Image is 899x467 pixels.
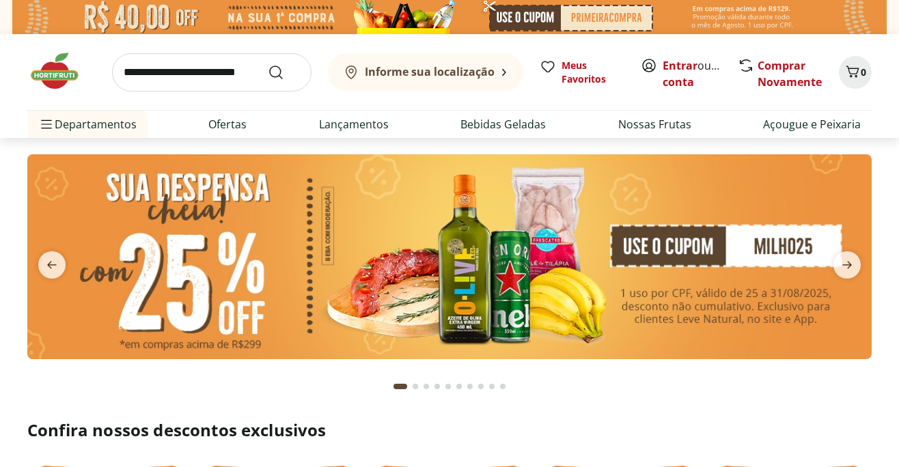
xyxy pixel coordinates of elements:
[391,370,410,403] button: Current page from fs-carousel
[27,51,96,91] img: Hortifruti
[410,370,421,403] button: Go to page 2 from fs-carousel
[465,370,475,403] button: Go to page 7 from fs-carousel
[328,53,523,91] button: Informe sua localização
[758,58,822,89] a: Comprar Novamente
[27,419,872,441] h2: Confira nossos descontos exclusivos
[663,58,738,89] a: Criar conta
[27,154,872,358] img: cupom
[27,251,77,279] button: previous
[663,57,723,90] span: ou
[38,108,137,141] span: Departamentos
[497,370,508,403] button: Go to page 10 from fs-carousel
[443,370,454,403] button: Go to page 5 from fs-carousel
[365,64,495,79] b: Informe sua localização
[454,370,465,403] button: Go to page 6 from fs-carousel
[663,58,697,73] a: Entrar
[38,108,55,141] button: Menu
[432,370,443,403] button: Go to page 4 from fs-carousel
[861,66,866,79] span: 0
[319,116,389,132] a: Lançamentos
[208,116,247,132] a: Ofertas
[540,59,624,86] a: Meus Favoritos
[618,116,691,132] a: Nossas Frutas
[460,116,546,132] a: Bebidas Geladas
[268,64,301,81] button: Submit Search
[562,59,624,86] span: Meus Favoritos
[839,56,872,89] button: Carrinho
[486,370,497,403] button: Go to page 9 from fs-carousel
[763,116,861,132] a: Açougue e Peixaria
[112,53,312,91] input: search
[421,370,432,403] button: Go to page 3 from fs-carousel
[475,370,486,403] button: Go to page 8 from fs-carousel
[822,251,872,279] button: next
